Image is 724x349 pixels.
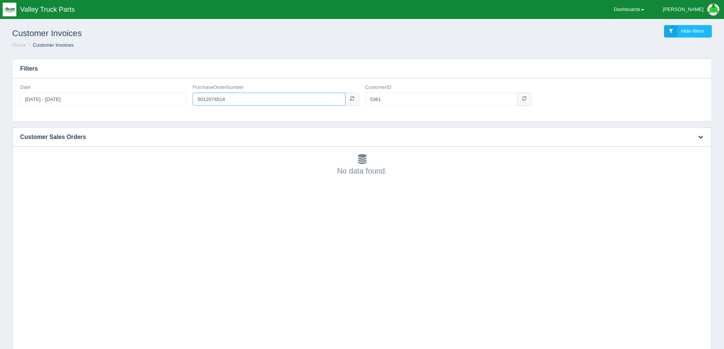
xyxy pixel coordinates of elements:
[12,42,26,48] a: ITrack
[12,25,362,42] h1: Customer Invoices
[193,84,244,91] label: PurchaseOrderNumber
[664,25,712,38] a: Hide filters
[681,28,704,34] span: Hide filters
[13,59,711,78] h3: Filters
[3,3,16,16] img: q1blfpkbivjhsugxdrfq.png
[20,6,75,13] span: Valley Truck Parts
[20,84,30,91] label: Date
[663,2,703,17] div: [PERSON_NAME]
[13,128,688,147] h3: Customer Sales Orders
[707,3,719,16] img: Profile Picture
[27,42,74,49] li: Customer Invoices
[365,84,391,91] label: CustomerID
[20,154,704,176] div: No data found.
